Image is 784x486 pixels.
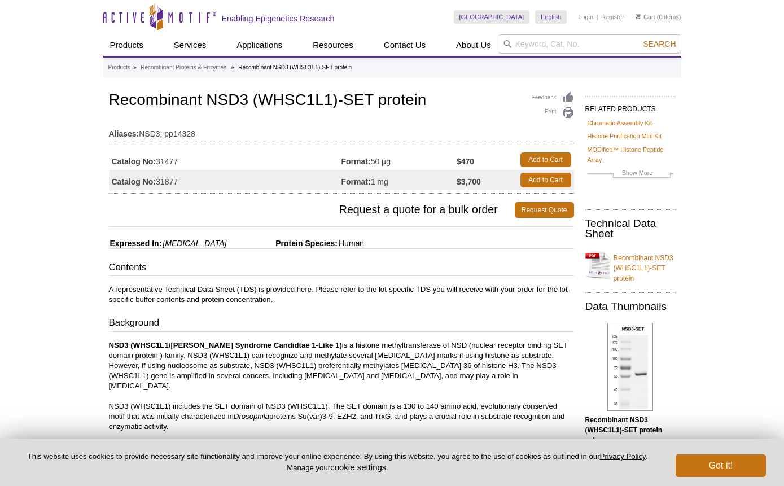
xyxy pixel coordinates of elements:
[515,202,574,218] a: Request Quote
[585,416,663,444] b: Recombinant NSD3 (WHSC1L1)-SET protein gel.
[341,170,457,190] td: 1 mg
[636,10,681,24] li: (0 items)
[306,34,360,56] a: Resources
[535,10,567,24] a: English
[229,239,338,248] span: Protein Species:
[341,150,457,170] td: 50 µg
[640,39,679,49] button: Search
[532,107,574,119] a: Print
[141,63,226,73] a: Recombinant Proteins & Enzymes
[109,129,139,139] strong: Aliases:
[108,63,130,73] a: Products
[457,177,481,187] strong: $3,700
[330,462,386,472] button: cookie settings
[600,452,646,461] a: Privacy Policy
[636,14,641,19] img: Your Cart
[585,96,676,116] h2: RELATED PRODUCTS
[585,246,676,283] a: Recombinant NSD3 (WHSC1L1)-SET protein
[597,10,598,24] li: |
[532,91,574,104] a: Feedback
[588,168,673,181] a: Show More
[238,64,352,71] li: Recombinant NSD3 (WHSC1L1)-SET protein
[167,34,213,56] a: Services
[222,14,335,24] h2: Enabling Epigenetics Research
[231,64,234,71] li: »
[234,412,269,421] i: Drosophila
[341,156,371,167] strong: Format:
[578,13,593,21] a: Login
[588,131,662,141] a: Histone Purification Mini Kit
[112,177,156,187] strong: Catalog No:
[585,415,676,466] p: (Click image to enlarge and see details).
[109,150,341,170] td: 31477
[520,173,571,187] a: Add to Cart
[230,34,289,56] a: Applications
[109,122,574,140] td: NSD3; pp14328
[520,152,571,167] a: Add to Cart
[454,10,530,24] a: [GEOGRAPHIC_DATA]
[676,454,766,477] button: Got it!
[109,239,162,248] span: Expressed In:
[112,156,156,167] strong: Catalog No:
[377,34,432,56] a: Contact Us
[109,341,342,349] strong: NSD3 (WHSC1L1/[PERSON_NAME] Syndrome Candidtae 1-Like 1)
[109,340,574,432] p: is a histone methyltransferase of NSD (nuclear receptor binding SET domain protein ) family. NSD3...
[449,34,498,56] a: About Us
[498,34,681,54] input: Keyword, Cat. No.
[457,156,474,167] strong: $470
[341,177,371,187] strong: Format:
[103,34,150,56] a: Products
[643,40,676,49] span: Search
[18,452,657,473] p: This website uses cookies to provide necessary site functionality and improve your online experie...
[109,170,341,190] td: 31877
[585,218,676,239] h2: Technical Data Sheet
[133,64,137,71] li: »
[636,13,655,21] a: Cart
[588,118,652,128] a: Chromatin Assembly Kit
[338,239,364,248] span: Human
[109,91,574,111] h1: Recombinant NSD3 (WHSC1L1)-SET protein
[607,323,653,411] img: Recombinant NSD3 (WHSC1L1)-SET protein gel.
[601,13,624,21] a: Register
[109,316,574,332] h3: Background
[585,301,676,312] h2: Data Thumbnails
[163,239,226,248] i: [MEDICAL_DATA]
[109,202,515,218] span: Request a quote for a bulk order
[109,261,574,277] h3: Contents
[109,284,574,305] p: A representative Technical Data Sheet (TDS) is provided here. Please refer to the lot-specific TD...
[588,145,673,165] a: MODified™ Histone Peptide Array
